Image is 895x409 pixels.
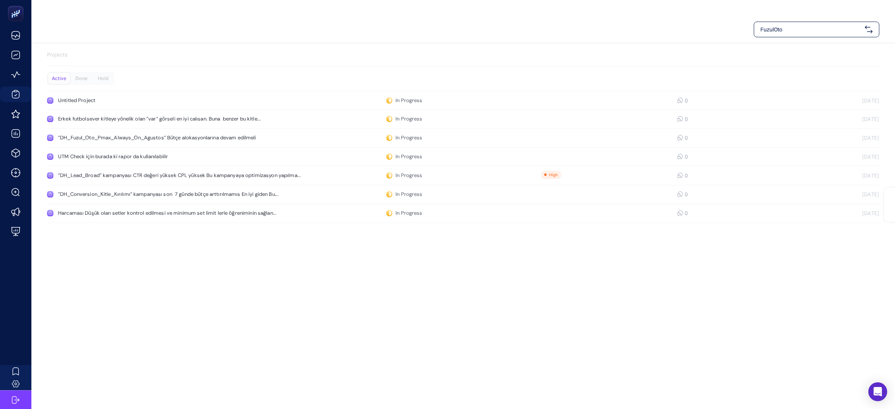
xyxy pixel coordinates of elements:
[48,73,70,84] div: Active
[386,116,422,122] div: In Progress
[386,172,422,179] div: In Progress
[386,97,422,104] div: In Progress
[58,116,261,122] div: Erkek futbolsever kitleye yönelik olan "var" görseli en iyi calısan. Buna benzer bu kitle...
[677,135,684,141] div: 0
[824,210,879,216] div: [DATE]
[824,116,879,122] div: [DATE]
[677,97,684,104] div: 0
[677,210,684,216] div: 0
[824,97,879,104] div: [DATE]
[47,91,879,110] a: Untitled ProjectIn Progress0[DATE]
[47,204,879,223] a: Harcaması Düşük olan setler kontrol edilmesi ve minimum set limit lerle öğreniminin sağlan...In P...
[58,191,279,197] div: "DH_Conversion_Kitle_Kırılımı" kampanyası son 7 günde bütçe arttırılmamıs En iyi giden Bu...
[824,135,879,141] div: [DATE]
[58,172,301,179] div: "DH_Lead_Broad" kampanyası CTR değeri yüksek CPL yüksek Bu kampanyaya optimizasyon yapılma...
[865,26,873,33] img: svg%3e
[47,148,879,166] a: UTM Check için burada ki rapor da kullanılabilirIn Progress0[DATE]
[824,191,879,197] div: [DATE]
[677,116,684,122] div: 0
[92,73,114,84] div: Hold
[386,191,422,197] div: In Progress
[760,26,862,33] span: FuzulOto
[47,185,879,204] a: "DH_Conversion_Kitle_Kırılımı" kampanyası son 7 günde bütçe arttırılmamıs En iyi giden Bu...In Pr...
[47,110,879,129] a: Erkek futbolsever kitleye yönelik olan "var" görseli en iyi calısan. Buna benzer bu kitle...In Pr...
[386,153,422,160] div: In Progress
[868,382,887,401] div: Open Intercom Messenger
[47,166,879,185] a: "DH_Lead_Broad" kampanyası CTR değeri yüksek CPL yüksek Bu kampanyaya optimizasyon yapılma...In P...
[58,97,239,104] div: Untitled Project
[386,135,422,141] div: In Progress
[47,51,879,59] p: Projects
[677,191,684,197] div: 0
[58,210,277,216] div: Harcaması Düşük olan setler kontrol edilmesi ve minimum set limit lerle öğreniminin sağlan...
[677,172,684,179] div: 0
[58,153,239,160] div: UTM Check için burada ki rapor da kullanılabilir
[386,210,422,216] div: In Progress
[824,172,879,179] div: [DATE]
[677,153,684,160] div: 0
[824,153,879,160] div: [DATE]
[71,73,92,84] div: Done
[58,135,256,141] div: "DH_Fuzul_Oto_Pmax_Always_On_Agustos" Bütçe alokasyonlarına devam edilmeli
[47,129,879,148] a: "DH_Fuzul_Oto_Pmax_Always_On_Agustos" Bütçe alokasyonlarına devam edilmeliIn Progress0[DATE]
